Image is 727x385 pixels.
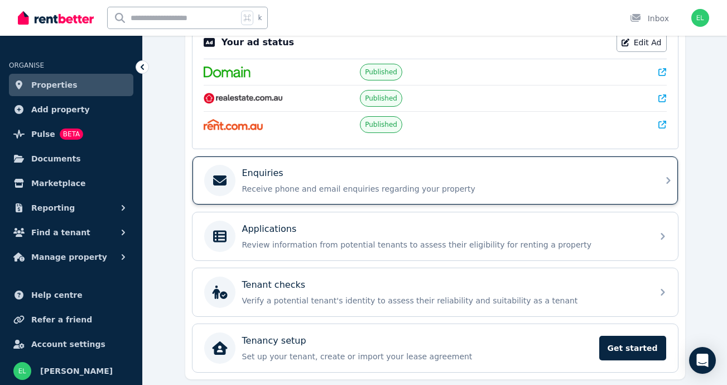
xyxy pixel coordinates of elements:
[242,183,646,194] p: Receive phone and email enquiries regarding your property
[691,9,709,27] img: Elaine Lee
[242,295,646,306] p: Verify a potential tenant's identity to assess their reliability and suitability as a tenant
[365,120,397,129] span: Published
[242,167,283,180] p: Enquiries
[13,362,31,380] img: Elaine Lee
[258,13,262,22] span: k
[31,127,55,141] span: Pulse
[9,221,133,244] button: Find a tenant
[9,246,133,268] button: Manage property
[9,284,133,306] a: Help centre
[222,36,294,49] p: Your ad status
[242,351,593,362] p: Set up your tenant, create or import your lease agreement
[242,222,297,236] p: Applications
[40,364,113,378] span: [PERSON_NAME]
[31,78,78,92] span: Properties
[617,33,667,52] a: Edit Ad
[31,338,105,351] span: Account settings
[18,9,94,26] img: RentBetter
[192,324,678,372] a: Tenancy setupSet up your tenant, create or import your lease agreementGet started
[9,148,133,170] a: Documents
[31,313,92,326] span: Refer a friend
[31,201,75,215] span: Reporting
[9,74,133,96] a: Properties
[9,123,133,145] a: PulseBETA
[9,172,133,194] a: Marketplace
[365,94,397,103] span: Published
[192,268,678,316] a: Tenant checksVerify a potential tenant's identity to assess their reliability and suitability as ...
[31,288,83,302] span: Help centre
[242,239,646,250] p: Review information from potential tenants to assess their eligibility for renting a property
[242,278,306,292] p: Tenant checks
[9,98,133,121] a: Add property
[31,250,107,264] span: Manage property
[365,68,397,77] span: Published
[9,333,133,355] a: Account settings
[31,103,90,116] span: Add property
[204,93,283,104] img: RealEstate.com.au
[9,308,133,331] a: Refer a friend
[204,66,251,78] img: Domain.com.au
[192,212,678,260] a: ApplicationsReview information from potential tenants to assess their eligibility for renting a p...
[9,197,133,219] button: Reporting
[630,13,669,24] div: Inbox
[31,152,81,165] span: Documents
[689,347,716,374] div: Open Intercom Messenger
[31,226,90,239] span: Find a tenant
[204,119,263,130] img: Rent.com.au
[9,61,44,69] span: ORGANISE
[31,177,85,190] span: Marketplace
[599,336,666,360] span: Get started
[242,334,306,348] p: Tenancy setup
[192,156,678,205] a: EnquiriesReceive phone and email enquiries regarding your property
[60,129,83,140] span: BETA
